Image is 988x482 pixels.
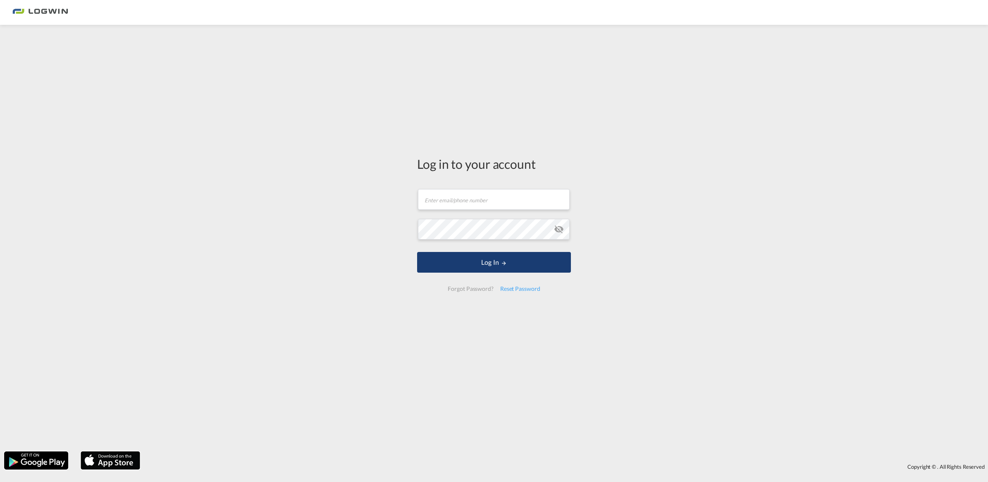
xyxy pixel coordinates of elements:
[444,281,496,296] div: Forgot Password?
[554,224,564,234] md-icon: icon-eye-off
[144,460,988,474] div: Copyright © . All Rights Reserved
[418,189,570,210] input: Enter email/phone number
[497,281,544,296] div: Reset Password
[417,155,571,173] div: Log in to your account
[3,451,69,470] img: google.png
[417,252,571,273] button: LOGIN
[80,451,141,470] img: apple.png
[12,3,68,22] img: bc73a0e0d8c111efacd525e4c8ad7d32.png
